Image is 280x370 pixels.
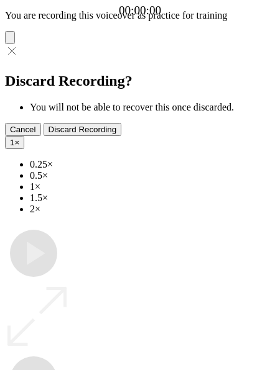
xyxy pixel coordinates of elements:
button: Discard Recording [44,123,122,136]
li: 1× [30,181,275,192]
a: 00:00:00 [119,4,161,17]
p: You are recording this voiceover as practice for training [5,10,275,21]
button: 1× [5,136,24,149]
li: 0.5× [30,170,275,181]
li: 0.25× [30,159,275,170]
li: 2× [30,204,275,215]
span: 1 [10,138,14,147]
li: You will not be able to recover this once discarded. [30,102,275,113]
button: Cancel [5,123,41,136]
h2: Discard Recording? [5,73,275,89]
li: 1.5× [30,192,275,204]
